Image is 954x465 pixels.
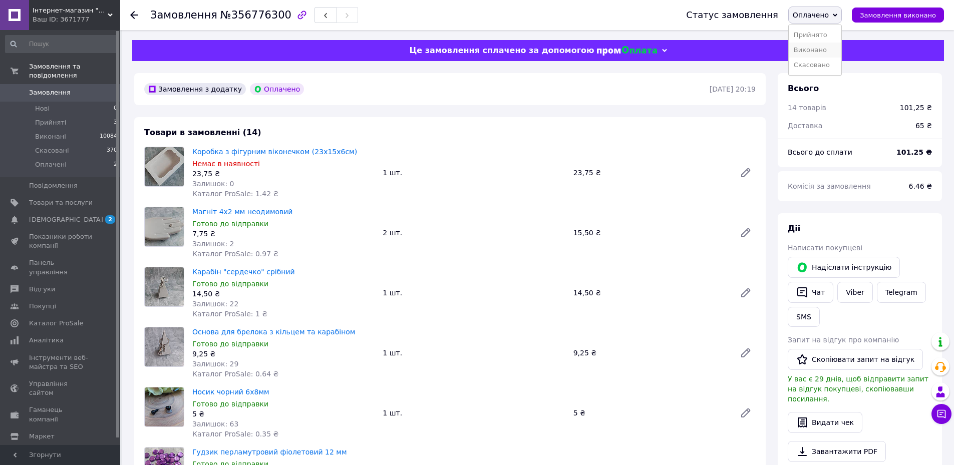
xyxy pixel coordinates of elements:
[788,349,923,370] button: Скопіювати запит на відгук
[686,10,778,20] div: Статус замовлення
[29,88,71,97] span: Замовлення
[29,285,55,294] span: Відгуки
[29,215,103,224] span: [DEMOGRAPHIC_DATA]
[29,198,93,207] span: Товари та послуги
[29,432,55,441] span: Маркет
[789,43,841,58] li: Виконано
[789,28,841,43] li: Прийнято
[145,207,184,246] img: Магніт 4х2 мм неодимовий
[145,387,184,426] img: Носик чорний 6х8мм
[35,118,66,127] span: Прийняті
[931,404,951,424] button: Чат з покупцем
[192,388,269,396] a: Носик чорний 6х8мм
[29,319,83,328] span: Каталог ProSale
[788,122,822,130] span: Доставка
[192,409,375,419] div: 5 ₴
[569,406,732,420] div: 5 ₴
[130,10,138,20] div: Повернутися назад
[896,148,932,156] b: 101.25 ₴
[379,346,569,360] div: 1 шт.
[192,240,234,248] span: Залишок: 2
[114,118,117,127] span: 3
[409,46,594,55] span: Це замовлення сплачено за допомогою
[35,132,66,141] span: Виконані
[569,166,732,180] div: 23,75 ₴
[736,223,756,243] a: Редагувати
[837,282,872,303] a: Viber
[192,448,347,456] a: Гудзик перламутровий фіолетовий 12 мм
[569,286,732,300] div: 14,50 ₴
[379,286,569,300] div: 1 шт.
[788,104,826,112] span: 14 товарів
[29,258,93,276] span: Панель управління
[29,302,56,311] span: Покупці
[736,283,756,303] a: Редагувати
[192,289,375,299] div: 14,50 ₴
[788,257,900,278] button: Надіслати інструкцію
[788,244,862,252] span: Написати покупцеві
[192,148,357,156] a: Коробка з фігурним віконечком (23x15x6см)
[736,403,756,423] a: Редагувати
[793,11,829,19] span: Оплачено
[192,268,295,276] a: Карабін "сердечко" срібний
[192,310,267,318] span: Каталог ProSale: 1 ₴
[250,83,304,95] div: Оплачено
[144,128,261,137] span: Товари в замовленні (14)
[145,267,184,306] img: Карабін "сердечко" срібний
[145,147,184,186] img: Коробка з фігурним віконечком (23x15x6см)
[145,327,184,366] img: Основа для брелока з кільцем та карабіном
[192,280,268,288] span: Готово до відправки
[192,300,238,308] span: Залишок: 22
[192,340,268,348] span: Готово до відправки
[569,226,732,240] div: 15,50 ₴
[789,58,841,73] li: Скасовано
[379,406,569,420] div: 1 шт.
[144,83,246,95] div: Замовлення з додатку
[788,224,800,233] span: Дії
[192,349,375,359] div: 9,25 ₴
[192,328,355,336] a: Основа для брелока з кільцем та карабіном
[909,115,938,137] div: 65 ₴
[29,232,93,250] span: Показники роботи компанії
[29,62,120,80] span: Замовлення та повідомлення
[788,412,862,433] button: Видати чек
[192,180,234,188] span: Залишок: 0
[29,181,78,190] span: Повідомлення
[736,343,756,363] a: Редагувати
[35,104,50,113] span: Нові
[877,282,926,303] a: Telegram
[192,250,278,258] span: Каталог ProSale: 0.97 ₴
[379,226,569,240] div: 2 шт.
[192,208,292,216] a: Магніт 4х2 мм неодимовий
[29,379,93,397] span: Управління сайтом
[900,103,932,113] div: 101,25 ₴
[114,160,117,169] span: 2
[192,430,278,438] span: Каталог ProSale: 0.35 ₴
[788,182,871,190] span: Комісія за замовлення
[710,85,756,93] time: [DATE] 20:19
[788,375,928,403] span: У вас є 29 днів, щоб відправити запит на відгук покупцеві, скопіювавши посилання.
[33,15,120,24] div: Ваш ID: 3671777
[192,190,278,198] span: Каталог ProSale: 1.42 ₴
[788,84,819,93] span: Всього
[860,12,936,19] span: Замовлення виконано
[597,46,657,56] img: evopay logo
[192,400,268,408] span: Готово до відправки
[192,229,375,239] div: 7,75 ₴
[788,336,899,344] span: Запит на відгук про компанію
[736,163,756,183] a: Редагувати
[220,9,291,21] span: №356776300
[788,148,852,156] span: Всього до сплати
[29,336,64,345] span: Аналітика
[192,160,260,168] span: Немає в наявності
[192,360,238,368] span: Залишок: 29
[192,370,278,378] span: Каталог ProSale: 0.64 ₴
[788,441,886,462] a: Завантажити PDF
[192,220,268,228] span: Готово до відправки
[114,104,117,113] span: 0
[852,8,944,23] button: Замовлення виконано
[788,282,833,303] button: Чат
[33,6,108,15] span: Інтернет-магазин "Amigurumi-Mir" пряжа та фурнітура для рукоділля
[192,169,375,179] div: 23,75 ₴
[107,146,117,155] span: 370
